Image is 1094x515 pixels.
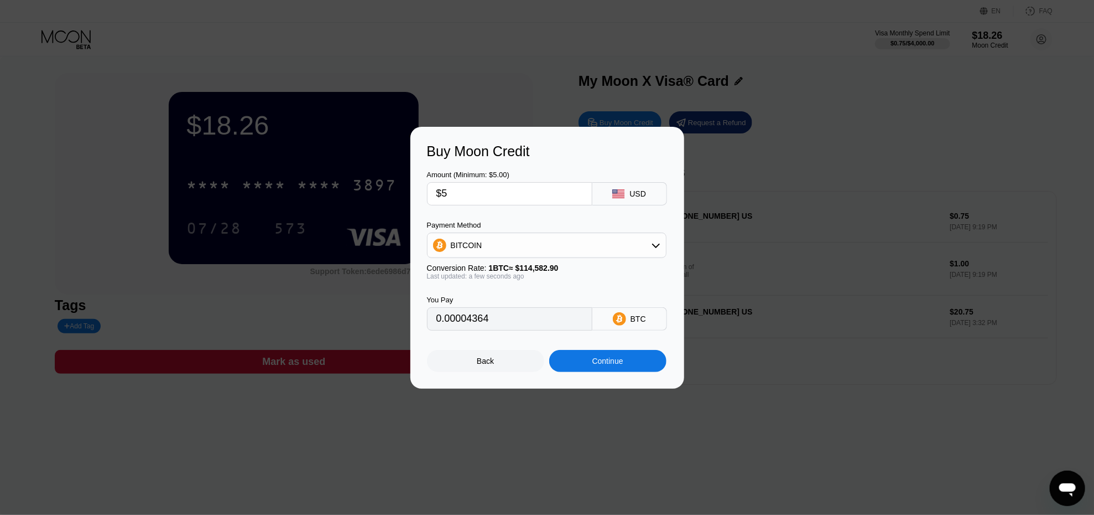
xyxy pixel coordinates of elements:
[427,272,666,280] div: Last updated: a few seconds ago
[1050,471,1085,506] iframe: Schaltfläche zum Öffnen des Messaging-Fensters
[427,264,666,272] div: Conversion Rate:
[427,171,592,179] div: Amount (Minimum: $5.00)
[451,241,482,250] div: BITCOIN
[427,143,668,159] div: Buy Moon Credit
[427,350,544,372] div: Back
[436,183,583,205] input: $0.00
[592,357,623,365] div: Continue
[427,221,666,229] div: Payment Method
[629,189,646,198] div: USD
[428,234,666,256] div: BITCOIN
[549,350,666,372] div: Continue
[489,264,559,272] span: 1 BTC ≈ $114,582.90
[631,315,646,323] div: BTC
[427,296,592,304] div: You Pay
[477,357,494,365] div: Back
